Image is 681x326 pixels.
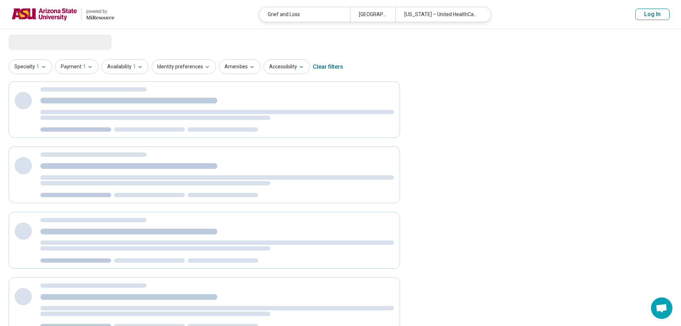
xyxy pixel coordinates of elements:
[36,63,39,70] span: 1
[313,58,343,76] div: Clear filters
[259,7,350,22] div: Grief and Loss
[55,59,99,74] button: Payment1
[350,7,395,22] div: [GEOGRAPHIC_DATA], [GEOGRAPHIC_DATA]
[9,59,52,74] button: Specialty1
[9,35,69,49] span: Loading...
[263,59,310,74] button: Accessibility
[395,7,486,22] div: [US_STATE] – United HealthCare Student Resources
[86,8,114,15] div: powered by
[651,297,672,319] div: Open chat
[635,9,670,20] button: Log In
[219,59,261,74] button: Amenities
[152,59,216,74] button: Identity preferences
[102,59,149,74] button: Availability1
[11,6,77,23] img: Arizona State University
[83,63,86,70] span: 1
[11,6,114,23] a: Arizona State Universitypowered by
[133,63,136,70] span: 1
